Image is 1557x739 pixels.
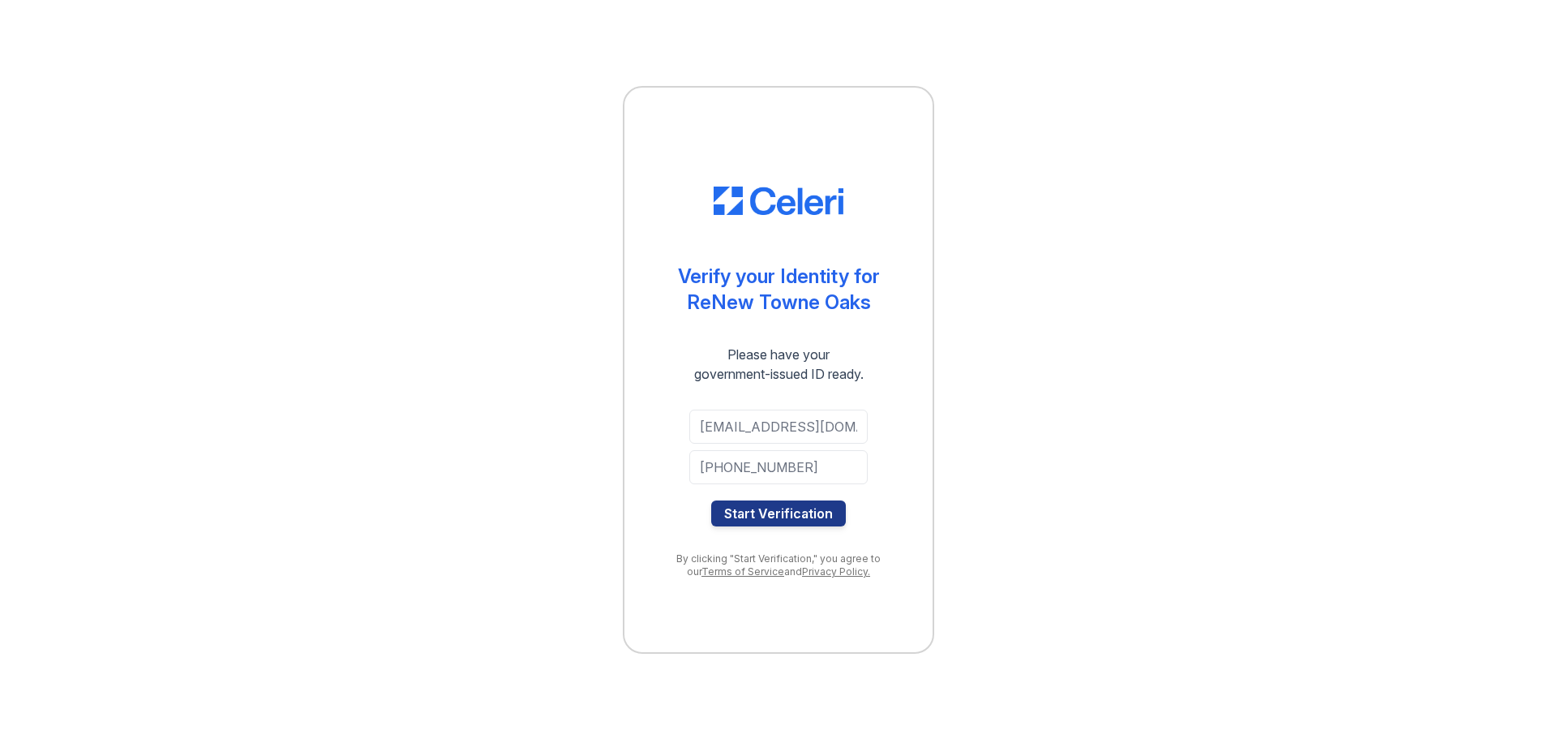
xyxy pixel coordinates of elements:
div: Verify your Identity for ReNew Towne Oaks [678,264,880,316]
div: By clicking "Start Verification," you agree to our and [657,552,900,578]
div: Please have your government-issued ID ready. [665,345,893,384]
a: Privacy Policy. [802,565,870,578]
a: Terms of Service [701,565,784,578]
button: Start Verification [711,501,846,526]
img: CE_Logo_Blue-a8612792a0a2168367f1c8372b55b34899dd931a85d93a1a3d3e32e68fde9ad4.png [714,187,843,216]
input: Phone [689,450,868,484]
input: Email [689,410,868,444]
